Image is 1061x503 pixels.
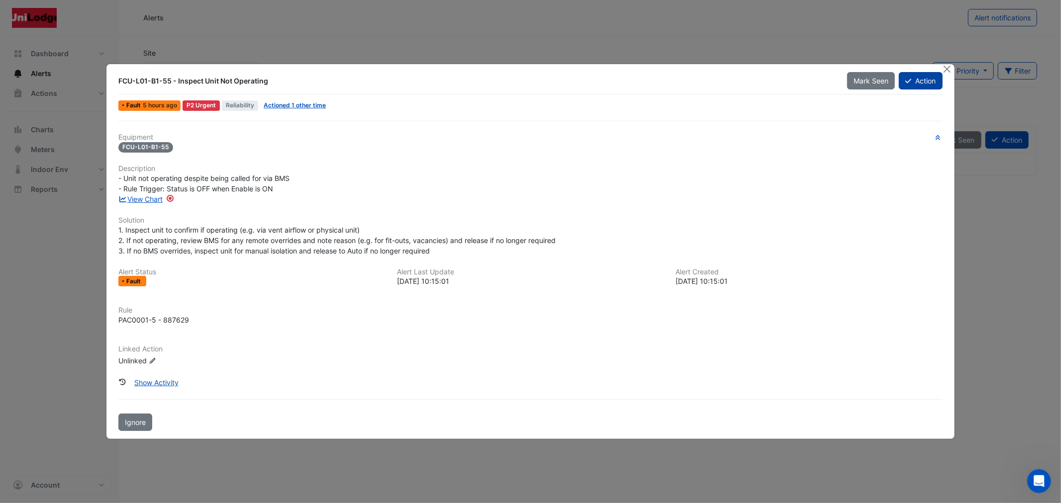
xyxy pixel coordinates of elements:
[899,72,942,89] button: Action
[118,76,835,86] div: FCU-L01-B1-55 - Inspect Unit Not Operating
[854,77,888,85] span: Mark Seen
[222,100,258,111] span: Reliability
[118,268,385,276] h6: Alert Status
[1027,469,1051,493] iframe: Intercom live chat
[118,133,942,142] h6: Equipment
[264,101,326,109] a: Actioned 1 other time
[118,315,189,325] div: PAC0001-5 - 887629
[118,174,289,193] span: - Unit not operating despite being called for via BMS - Rule Trigger: Status is OFF when Enable i...
[118,345,942,353] h6: Linked Action
[118,142,173,153] span: FCU-L01-B1-55
[143,101,177,109] span: Tue 12-Aug-2025 10:15 AEST
[118,216,942,225] h6: Solution
[118,414,152,431] button: Ignore
[183,100,220,111] div: P2 Urgent
[126,278,143,284] span: Fault
[118,195,163,203] a: View Chart
[125,418,146,426] span: Ignore
[118,226,556,255] span: 1. Inspect unit to confirm if operating (e.g. via vent airflow or physical unit) 2. If not operat...
[149,357,156,365] fa-icon: Edit Linked Action
[676,268,943,276] h6: Alert Created
[397,268,664,276] h6: Alert Last Update
[118,165,942,173] h6: Description
[126,102,143,108] span: Fault
[847,72,895,89] button: Mark Seen
[118,306,942,315] h6: Rule
[397,276,664,286] div: [DATE] 10:15:01
[676,276,943,286] div: [DATE] 10:15:01
[942,64,953,75] button: Close
[128,374,185,391] button: Show Activity
[118,355,238,366] div: Unlinked
[166,194,175,203] div: Tooltip anchor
